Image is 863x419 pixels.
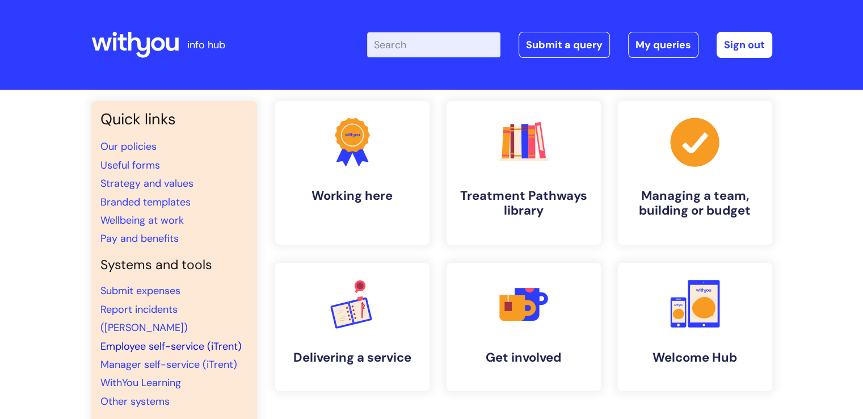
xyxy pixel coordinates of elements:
a: Pay and benefits [100,232,179,245]
a: Useful forms [100,158,160,172]
p: info hub [187,36,225,54]
a: Sign out [717,32,772,58]
a: Submit a query [519,32,610,58]
a: Managing a team, building or budget [618,101,772,245]
a: Other systems [100,395,170,408]
h4: Get involved [456,350,592,365]
a: Strategy and values [100,177,193,190]
a: Treatment Pathways library [447,101,601,245]
a: Report incidents ([PERSON_NAME]) [100,303,188,334]
a: My queries [628,32,698,58]
a: Manager self-service (iTrent) [100,358,237,371]
a: Delivering a service [275,263,430,391]
h4: Systems and tools [100,257,248,273]
h3: Quick links [100,110,248,128]
a: Employee self-service (iTrent) [100,340,242,353]
h4: Treatment Pathways library [456,188,592,219]
a: Wellbeing at work [100,213,184,227]
a: Working here [275,101,430,245]
div: | - [367,32,772,58]
a: Our policies [100,140,157,153]
h4: Delivering a service [284,350,420,365]
a: WithYou Learning [100,376,181,389]
a: Submit expenses [100,284,180,298]
h4: Welcome Hub [627,350,763,365]
h4: Managing a team, building or budget [627,188,763,219]
a: Get involved [447,263,601,391]
h4: Working here [284,188,420,203]
a: Welcome Hub [618,263,772,391]
a: Branded templates [100,195,191,209]
input: Search [367,32,500,57]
